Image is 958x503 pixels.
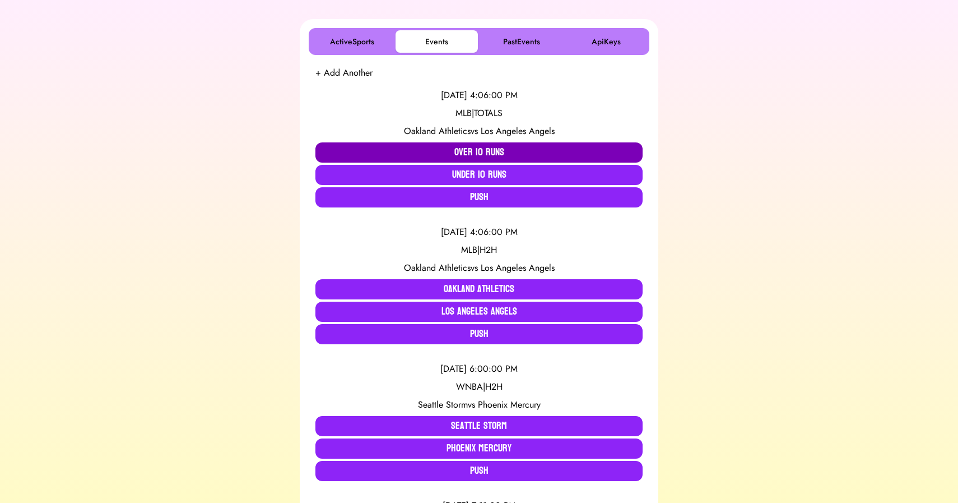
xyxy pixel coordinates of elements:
div: vs [315,261,643,275]
span: Los Angeles Angels [481,124,555,137]
div: [DATE] 4:06:00 PM [315,89,643,102]
span: Oakland Athletics [404,261,471,274]
span: Phoenix Mercury [478,398,541,411]
button: Oakland Athletics [315,279,643,299]
div: [DATE] 4:06:00 PM [315,225,643,239]
button: ApiKeys [565,30,647,53]
button: Events [396,30,478,53]
div: vs [315,124,643,138]
button: Push [315,324,643,344]
div: [DATE] 6:00:00 PM [315,362,643,376]
button: Seattle Storm [315,416,643,436]
div: MLB | TOTALS [315,107,643,120]
div: vs [315,398,643,412]
button: ActiveSports [311,30,393,53]
button: Push [315,461,643,481]
button: Over 10 Runs [315,142,643,163]
div: WNBA | H2H [315,380,643,394]
button: Under 10 Runs [315,165,643,185]
button: + Add Another [315,66,373,80]
button: Los Angeles Angels [315,302,643,322]
span: Los Angeles Angels [481,261,555,274]
button: Phoenix Mercury [315,439,643,459]
span: Oakland Athletics [404,124,471,137]
button: Push [315,187,643,207]
div: MLB | H2H [315,243,643,257]
button: PastEvents [480,30,562,53]
span: Seattle Storm [418,398,468,411]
